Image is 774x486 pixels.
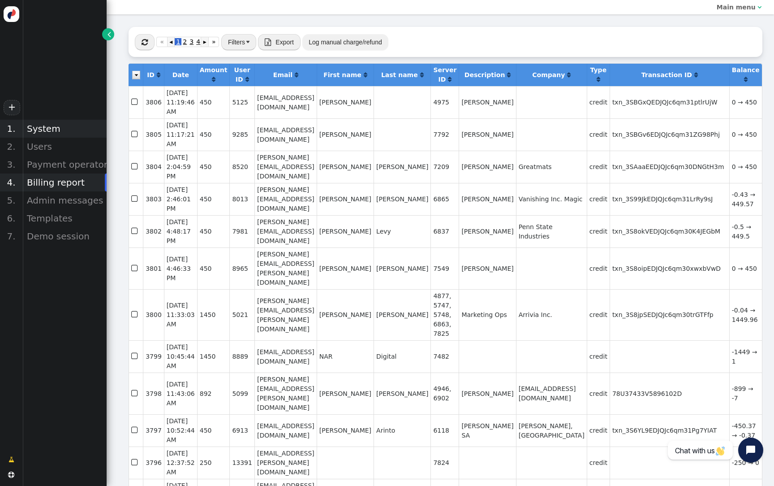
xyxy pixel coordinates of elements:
[729,447,762,479] td: -250 → 0
[167,218,191,244] span: [DATE] 4:48:17 PM
[254,247,317,289] td: [PERSON_NAME][EMAIL_ADDRESS][PERSON_NAME][DOMAIN_NAME]
[107,30,111,39] span: 
[610,151,729,183] td: txn_3SAaaEEDJQJc6qm30DNGtH3m
[610,215,729,247] td: txn_3S8okVEDJQJc6qm30K4JEGbM
[131,424,139,436] span: 
[9,455,14,464] span: 
[364,71,367,78] a: 
[430,373,459,414] td: 4946, 6902
[729,86,762,118] td: 0 → 450
[717,4,756,11] b: Main menu
[229,289,254,340] td: 5021
[254,118,317,151] td: [EMAIL_ADDRESS][DOMAIN_NAME]
[729,151,762,183] td: 0 → 450
[459,247,516,289] td: [PERSON_NAME]
[245,76,249,83] a: 
[641,71,692,78] b: Transaction ID
[167,256,191,282] span: [DATE] 4:46:33 PM
[245,76,249,82] span: Click to sort
[430,447,459,479] td: 7824
[729,247,762,289] td: 0 → 450
[254,373,317,414] td: [PERSON_NAME][EMAIL_ADDRESS][PERSON_NAME][DOMAIN_NAME]
[459,414,516,447] td: [PERSON_NAME] SA
[374,247,430,289] td: [PERSON_NAME]
[142,39,148,46] span: 
[22,156,107,174] div: Payment operators
[197,373,230,414] td: 892
[732,66,760,74] b: Balance
[135,34,155,50] button: 
[516,414,587,447] td: [PERSON_NAME], [GEOGRAPHIC_DATA]
[229,247,254,289] td: 8965
[374,215,430,247] td: Levy
[208,37,219,47] a: »
[131,350,139,362] span: 
[157,71,160,78] a: 
[729,215,762,247] td: -0.5 → 449.5
[597,76,600,82] span: Click to sort
[197,289,230,340] td: 1450
[131,128,139,140] span: 
[516,289,587,340] td: Arrivia Inc.
[507,72,511,78] span: Click to sort
[317,373,374,414] td: [PERSON_NAME]
[587,247,610,289] td: credit
[374,289,430,340] td: [PERSON_NAME]
[567,71,571,78] a: 
[610,86,729,118] td: txn_3SBGxQEDJQJc6qm31ptlrUjW
[317,247,374,289] td: [PERSON_NAME]
[102,28,114,40] a: 
[143,414,164,447] td: 3797
[167,381,195,407] span: [DATE] 11:43:06 AM
[694,71,698,78] a: 
[610,289,729,340] td: txn_3S8jpSEDJQJc6qm30trGTFfp
[587,414,610,447] td: credit
[229,215,254,247] td: 7981
[22,191,107,209] div: Admin messages
[4,100,20,115] a: +
[516,215,587,247] td: Penn State Industries
[364,72,367,78] span: Click to sort
[212,76,215,83] a: 
[381,71,418,78] b: Last name
[197,340,230,373] td: 1450
[430,247,459,289] td: 7549
[729,340,762,373] td: -1449 → 1
[229,414,254,447] td: 6913
[131,262,139,274] span: 
[317,118,374,151] td: [PERSON_NAME]
[587,118,610,151] td: credit
[317,86,374,118] td: [PERSON_NAME]
[374,373,430,414] td: [PERSON_NAME]
[197,86,230,118] td: 450
[694,72,698,78] span: Click to sort
[254,215,317,247] td: [PERSON_NAME][EMAIL_ADDRESS][DOMAIN_NAME]
[131,308,139,321] span: 
[532,71,565,78] b: Company
[167,89,195,115] span: [DATE] 11:19:46 AM
[275,39,293,46] span: Export
[229,340,254,373] td: 8889
[507,71,511,78] a: 
[374,151,430,183] td: [PERSON_NAME]
[464,71,505,78] b: Description
[131,456,139,469] span: 
[229,373,254,414] td: 5099
[610,414,729,447] td: txn_3S6YL9EDJQJc6qm31Pg7YIAT
[168,37,175,47] a: ◂
[143,340,164,373] td: 3799
[516,151,587,183] td: Greatmats
[131,161,139,173] span: 
[317,215,374,247] td: [PERSON_NAME]
[131,225,139,237] span: 
[610,247,729,289] td: txn_3S8oipEDJQJc6qm30xwxbVwD
[143,247,164,289] td: 3801
[22,209,107,227] div: Templates
[744,76,748,82] span: Click to sort
[143,373,164,414] td: 3798
[587,289,610,340] td: credit
[167,121,195,148] span: [DATE] 11:17:21 AM
[420,71,424,78] a: 
[143,183,164,215] td: 3803
[374,340,430,373] td: Digital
